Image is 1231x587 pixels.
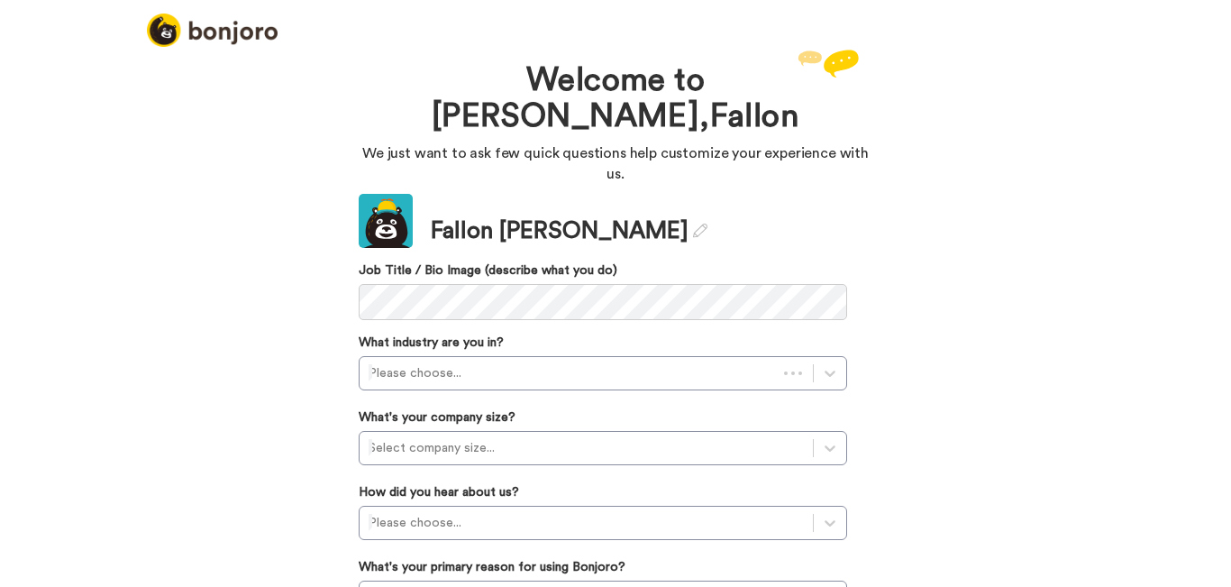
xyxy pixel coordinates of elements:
img: reply.svg [798,50,859,78]
p: We just want to ask few quick questions help customize your experience with us. [359,143,872,185]
label: Job Title / Bio Image (describe what you do) [359,261,847,280]
label: How did you hear about us? [359,483,519,501]
img: logo_full.png [147,14,278,47]
div: Fallon [PERSON_NAME] [431,215,707,248]
label: What industry are you in? [359,334,504,352]
h1: Welcome to [PERSON_NAME], Fallon [413,63,818,134]
label: What's your primary reason for using Bonjoro? [359,558,625,576]
label: What's your company size? [359,408,515,426]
